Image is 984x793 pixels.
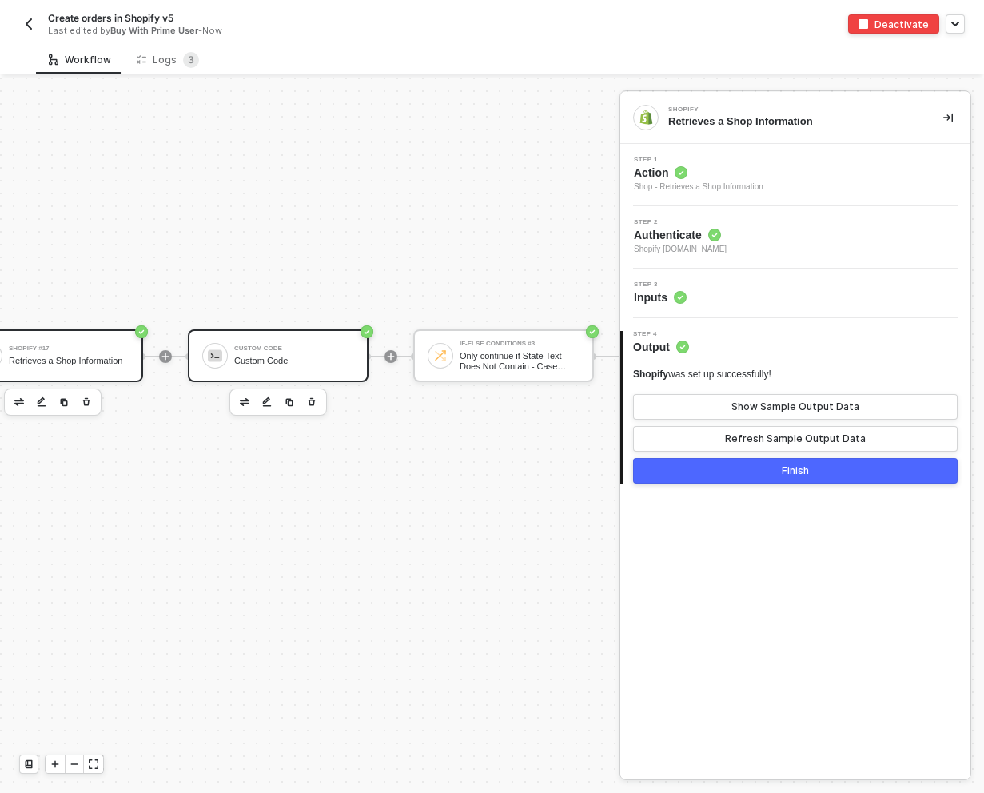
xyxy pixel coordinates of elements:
div: Step 2Authenticate Shopify [DOMAIN_NAME] [620,219,970,256]
div: Logs [137,52,199,68]
span: icon-minus [70,759,79,769]
button: edit-cred [257,393,277,412]
div: was set up successfully! [633,368,771,381]
div: Only continue if State Text Does Not Contain - Case Sensitive CANCELLED [460,351,580,371]
span: Create orders in Shopify v5 [48,11,173,25]
div: Step 1Action Shop - Retrieves a Shop Information [620,157,970,193]
span: icon-success-page [135,325,148,338]
img: copy-block [285,397,294,407]
button: edit-cred [235,393,254,412]
img: icon [208,349,222,363]
img: back [22,18,35,30]
img: edit-cred [240,398,249,406]
div: Step 3Inputs [620,281,970,305]
div: If-Else Conditions #3 [460,341,580,347]
div: Shopify #17 [9,345,129,352]
span: Step 3 [634,281,687,288]
span: Step 2 [634,219,727,225]
span: Step 1 [634,157,763,163]
button: Refresh Sample Output Data [633,426,958,452]
span: Shopify [633,369,668,380]
span: icon-success-page [361,325,373,338]
span: 3 [188,54,194,66]
div: Refresh Sample Output Data [725,432,866,445]
img: copy-block [59,397,69,407]
button: Finish [633,458,958,484]
img: integration-icon [639,110,653,125]
div: Retrieves a Shop Information [668,114,918,129]
button: edit-cred [32,393,51,412]
span: icon-expand [89,759,98,769]
span: Buy With Prime User [110,25,198,36]
span: Step 4 [633,331,689,337]
span: icon-success-page [586,325,599,338]
div: Shopify [668,106,908,113]
img: icon [433,349,448,363]
div: Deactivate [874,18,929,31]
button: Show Sample Output Data [633,394,958,420]
div: Show Sample Output Data [731,400,859,413]
div: Custom Code [234,356,354,366]
div: Custom Code [234,345,354,352]
button: edit-cred [10,393,29,412]
img: edit-cred [14,398,24,406]
span: Inputs [634,289,687,305]
span: icon-play [50,759,60,769]
div: Last edited by - Now [48,25,456,37]
div: Shop - Retrieves a Shop Information [634,181,763,193]
button: back [19,14,38,34]
div: Finish [782,464,809,477]
div: Retrieves a Shop Information [9,356,129,366]
span: Output [633,339,689,355]
img: deactivate [859,19,868,29]
button: copy-block [54,393,74,412]
img: edit-cred [262,396,272,408]
span: Shopify [DOMAIN_NAME] [634,243,727,256]
span: Action [634,165,763,181]
span: icon-collapse-right [943,113,953,122]
button: copy-block [280,393,299,412]
button: deactivateDeactivate [848,14,939,34]
div: Workflow [49,54,111,66]
span: icon-play [386,352,396,361]
sup: 3 [183,52,199,68]
span: Authenticate [634,227,727,243]
div: Step 4Output Shopifywas set up successfully!Show Sample Output DataRefresh Sample Output DataFinish [620,331,970,484]
img: edit-cred [37,396,46,408]
span: icon-play [161,352,170,361]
